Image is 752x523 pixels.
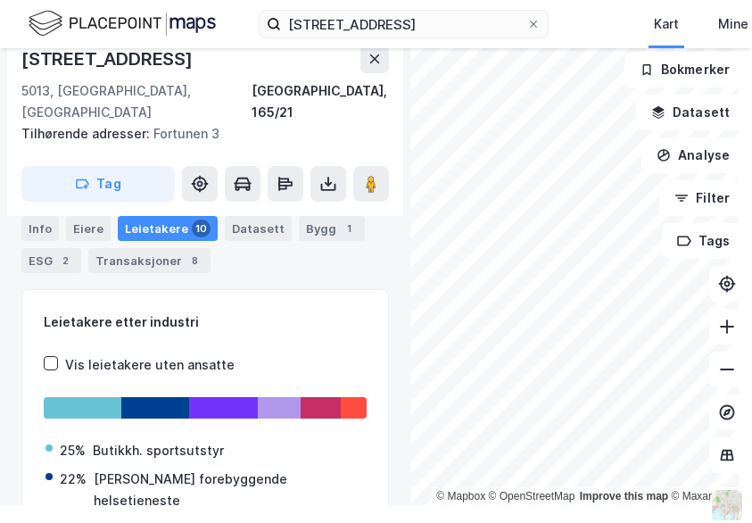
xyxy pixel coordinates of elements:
span: Tilhørende adresser: [21,126,153,141]
a: Improve this map [580,490,668,502]
a: OpenStreetMap [489,490,575,502]
div: 1 [340,220,358,237]
div: Fortunen 3 [21,123,375,145]
button: Bokmerker [624,52,745,87]
button: Tag [21,166,175,202]
div: Butikkh. sportsutstyr [93,440,224,461]
div: Leietakere [118,216,218,241]
button: Datasett [636,95,745,130]
div: Kart [654,13,679,35]
iframe: Chat Widget [663,437,752,523]
div: Bygg [299,216,365,241]
div: 10 [192,220,211,237]
div: Eiere [66,216,111,241]
div: [STREET_ADDRESS] [21,45,196,73]
button: Tags [662,223,745,259]
div: [GEOGRAPHIC_DATA], 165/21 [252,80,389,123]
img: logo.f888ab2527a4732fd821a326f86c7f29.svg [29,8,216,39]
div: [PERSON_NAME] forebyggende helsetjeneste [94,469,365,511]
div: Leietakere etter industri [44,311,367,333]
button: Analyse [641,137,745,173]
div: Info [21,216,59,241]
div: Transaksjoner [88,248,211,273]
div: 25% [60,440,86,461]
div: 5013, [GEOGRAPHIC_DATA], [GEOGRAPHIC_DATA] [21,80,252,123]
div: 22% [60,469,87,490]
button: Filter [659,180,745,216]
div: ESG [21,248,81,273]
div: 8 [186,252,203,270]
div: 2 [56,252,74,270]
input: Søk på adresse, matrikkel, gårdeiere, leietakere eller personer [281,11,526,37]
div: Kontrollprogram for chat [663,437,752,523]
a: Mapbox [436,490,485,502]
div: Vis leietakere uten ansatte [65,354,235,376]
div: Datasett [225,216,292,241]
